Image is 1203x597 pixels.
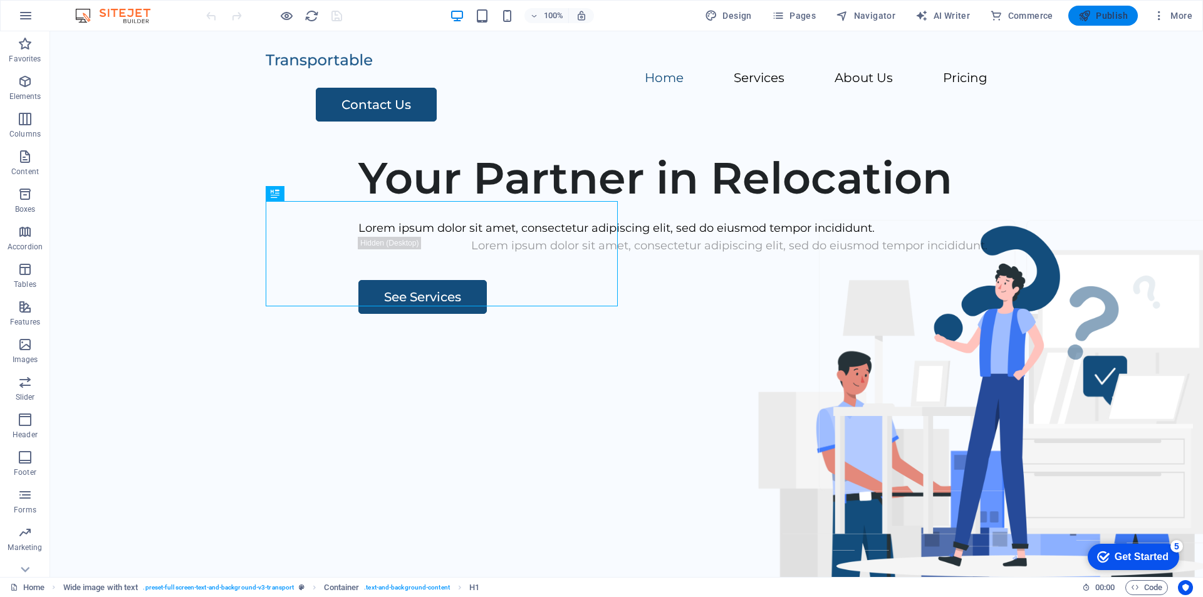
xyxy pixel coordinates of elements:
[63,580,138,595] span: Click to select. Double-click to edit
[1078,9,1128,22] span: Publish
[576,10,587,21] i: On resize automatically adjust zoom level to fit chosen device.
[700,6,757,26] button: Design
[279,8,294,23] button: Click here to leave preview mode and continue editing
[9,91,41,101] p: Elements
[63,580,480,595] nav: breadcrumb
[364,580,450,595] span: . text-and-background-content
[10,317,40,327] p: Features
[1082,580,1115,595] h6: Session time
[1148,6,1197,26] button: More
[14,279,36,289] p: Tables
[1068,6,1138,26] button: Publish
[13,430,38,440] p: Header
[8,542,42,553] p: Marketing
[915,9,970,22] span: AI Writer
[93,3,105,15] div: 5
[304,8,319,23] button: reload
[1131,580,1162,595] span: Code
[72,8,166,23] img: Editor Logo
[543,8,563,23] h6: 100%
[831,6,900,26] button: Navigator
[705,9,752,22] span: Design
[143,580,294,595] span: . preset-fullscreen-text-and-background-v3-transport
[14,505,36,515] p: Forms
[990,9,1053,22] span: Commerce
[10,6,102,33] div: Get Started 5 items remaining, 0% complete
[910,6,975,26] button: AI Writer
[1104,583,1106,592] span: :
[772,9,816,22] span: Pages
[9,54,41,64] p: Favorites
[985,6,1058,26] button: Commerce
[299,584,305,591] i: This element is a customizable preset
[11,167,39,177] p: Content
[836,9,895,22] span: Navigator
[37,14,91,25] div: Get Started
[324,580,359,595] span: Click to select. Double-click to edit
[1125,580,1168,595] button: Code
[16,392,35,402] p: Slider
[15,204,36,214] p: Boxes
[524,8,569,23] button: 100%
[767,6,821,26] button: Pages
[469,580,479,595] span: Click to select. Double-click to edit
[1095,580,1115,595] span: 00 00
[10,580,44,595] a: Click to cancel selection. Double-click to open Pages
[13,355,38,365] p: Images
[14,467,36,477] p: Footer
[1153,9,1192,22] span: More
[8,242,43,252] p: Accordion
[1178,580,1193,595] button: Usercentrics
[9,129,41,139] p: Columns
